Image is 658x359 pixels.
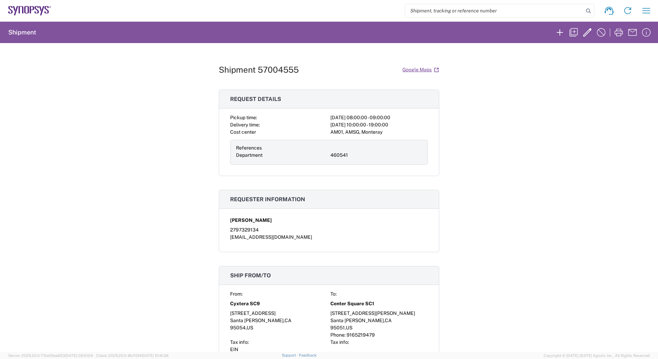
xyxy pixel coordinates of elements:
[230,300,260,307] span: Cyxtera SC9
[230,325,246,330] span: 95054
[330,129,428,136] div: AM01, AMSG, Monteray
[8,353,93,358] span: Server: 2025.20.0-710e05ee653
[330,325,345,330] span: 95051
[247,325,253,330] span: US
[544,352,650,359] span: Copyright © [DATE]-[DATE] Agistix Inc., All Rights Reserved
[230,122,260,127] span: Delivery time:
[8,28,36,37] h2: Shipment
[285,318,291,323] span: CA
[230,234,428,241] div: [EMAIL_ADDRESS][DOMAIN_NAME]
[385,318,392,323] span: CA
[299,353,317,357] a: Feedback
[230,96,281,102] span: Request details
[330,300,374,307] span: Center Square SC1
[230,196,305,203] span: Requester information
[384,318,385,323] span: ,
[230,272,271,279] span: Ship from/to
[330,121,428,129] div: [DATE] 10:00:00 - 19:00:00
[330,152,422,159] div: 460541
[230,347,238,352] span: EIN
[402,64,439,76] a: Google Maps
[236,145,262,151] span: References
[96,353,168,358] span: Client: 2025.20.0-8b113f4
[246,325,247,330] span: ,
[284,318,285,323] span: ,
[330,310,428,317] div: [STREET_ADDRESS][PERSON_NAME]
[347,332,375,338] span: 9165219479
[230,217,272,224] span: [PERSON_NAME]
[230,226,428,234] div: 2797329134
[230,291,243,297] span: From:
[230,318,284,323] span: Santa [PERSON_NAME]
[230,129,256,135] span: Cost center
[330,339,349,345] span: Tax info:
[65,353,93,358] span: [DATE] 09:51:04
[230,339,249,345] span: Tax info:
[230,310,328,317] div: [STREET_ADDRESS]
[330,332,346,338] span: Phone:
[346,325,352,330] span: US
[330,291,337,297] span: To:
[345,325,346,330] span: ,
[230,115,257,120] span: Pickup time:
[142,353,168,358] span: [DATE] 10:16:38
[330,318,384,323] span: Santa [PERSON_NAME]
[219,65,299,75] h1: Shipment 57004555
[330,114,428,121] div: [DATE] 08:00:00 - 09:00:00
[236,152,328,159] div: Department
[405,4,584,17] input: Shipment, tracking or reference number
[282,353,299,357] a: Support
